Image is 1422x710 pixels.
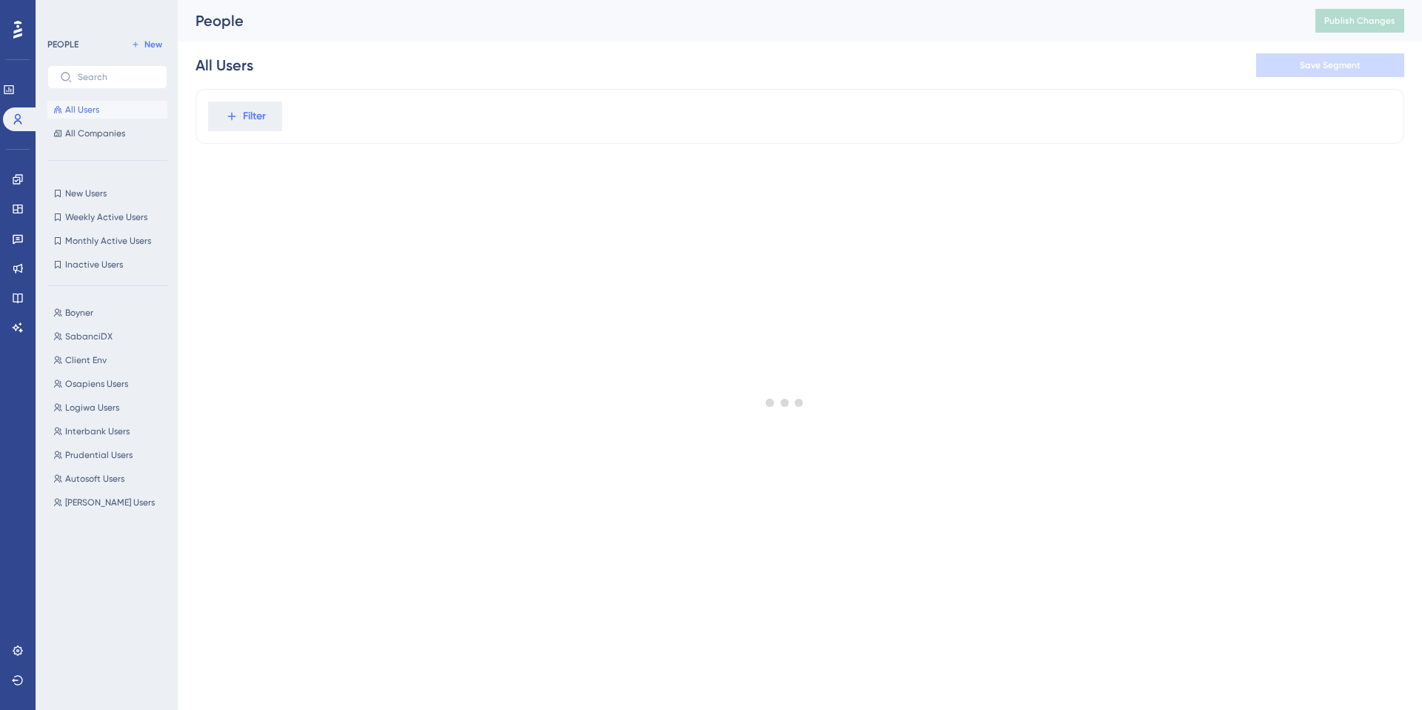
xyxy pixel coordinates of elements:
button: New [126,36,167,53]
button: Client Env [47,351,176,369]
span: All Users [65,104,99,116]
span: [PERSON_NAME] Users [65,497,155,508]
span: SabanciDX [65,331,113,342]
div: PEOPLE [47,39,79,50]
button: Publish Changes [1315,9,1404,33]
button: [PERSON_NAME] Users [47,494,176,511]
button: Boyner [47,304,176,322]
span: All Companies [65,127,125,139]
button: Monthly Active Users [47,232,167,250]
span: Save Segment [1300,59,1361,71]
button: Save Segment [1256,53,1404,77]
span: New [144,39,162,50]
span: Osapiens Users [65,378,128,390]
button: All Users [47,101,167,119]
button: Osapiens Users [47,375,176,393]
span: Boyner [65,307,93,319]
button: Autosoft Users [47,470,176,488]
button: Weekly Active Users [47,208,167,226]
span: Client Env [65,354,107,366]
span: Logiwa Users [65,402,119,414]
span: Interbank Users [65,425,130,437]
button: New Users [47,185,167,202]
button: Logiwa Users [47,399,176,417]
button: Inactive Users [47,256,167,273]
button: All Companies [47,125,167,142]
div: All Users [196,55,253,76]
input: Search [78,72,155,82]
span: Prudential Users [65,449,133,461]
button: SabanciDX [47,328,176,345]
span: Autosoft Users [65,473,124,485]
div: People [196,10,1278,31]
button: Prudential Users [47,446,176,464]
span: Inactive Users [65,259,123,271]
span: Weekly Active Users [65,211,147,223]
span: Monthly Active Users [65,235,151,247]
span: New Users [65,188,107,199]
span: Publish Changes [1324,15,1395,27]
button: Interbank Users [47,422,176,440]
